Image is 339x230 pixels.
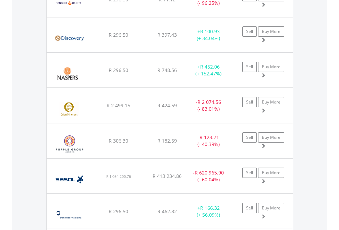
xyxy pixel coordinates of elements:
[258,203,284,213] a: Buy More
[50,167,89,192] img: EQU.ZA.SOL.png
[50,61,85,86] img: EQU.ZA.NPN.png
[157,67,177,73] span: R 748.56
[258,97,284,107] a: Buy More
[195,169,224,176] span: R 620 965.90
[242,132,257,143] a: Sell
[187,205,230,218] div: + (+ 56.09%)
[258,62,284,72] a: Buy More
[157,102,177,109] span: R 424.59
[200,205,220,211] span: R 166.32
[106,174,131,179] span: R 1 034 200.76
[157,32,177,38] span: R 397.43
[258,168,284,178] a: Buy More
[200,63,220,70] span: R 452.06
[109,208,128,215] span: R 296.50
[242,26,257,37] a: Sell
[109,137,128,144] span: R 306.30
[50,97,89,121] img: EQU.ZA.ORN.png
[187,99,230,112] div: - (- 83.01%)
[258,132,284,143] a: Buy More
[157,137,177,144] span: R 182.59
[199,134,219,141] span: R 123.71
[187,134,230,148] div: - (- 40.39%)
[242,97,257,107] a: Sell
[50,203,89,227] img: EQU.ZA.SUI.png
[258,26,284,37] a: Buy More
[50,132,89,156] img: EQU.ZA.PPE.png
[242,203,257,213] a: Sell
[107,102,130,109] span: R 2 499.15
[157,208,177,215] span: R 462.82
[109,32,128,38] span: R 296.50
[242,62,257,72] a: Sell
[187,63,230,77] div: + (+ 152.47%)
[153,173,182,179] span: R 413 234.86
[200,28,220,35] span: R 100.93
[187,28,230,42] div: + (+ 34.04%)
[50,26,89,50] img: EQU.ZA.DSY.png
[109,67,128,73] span: R 296.50
[197,99,221,105] span: R 2 074.56
[187,169,230,183] div: - (- 60.04%)
[242,168,257,178] a: Sell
